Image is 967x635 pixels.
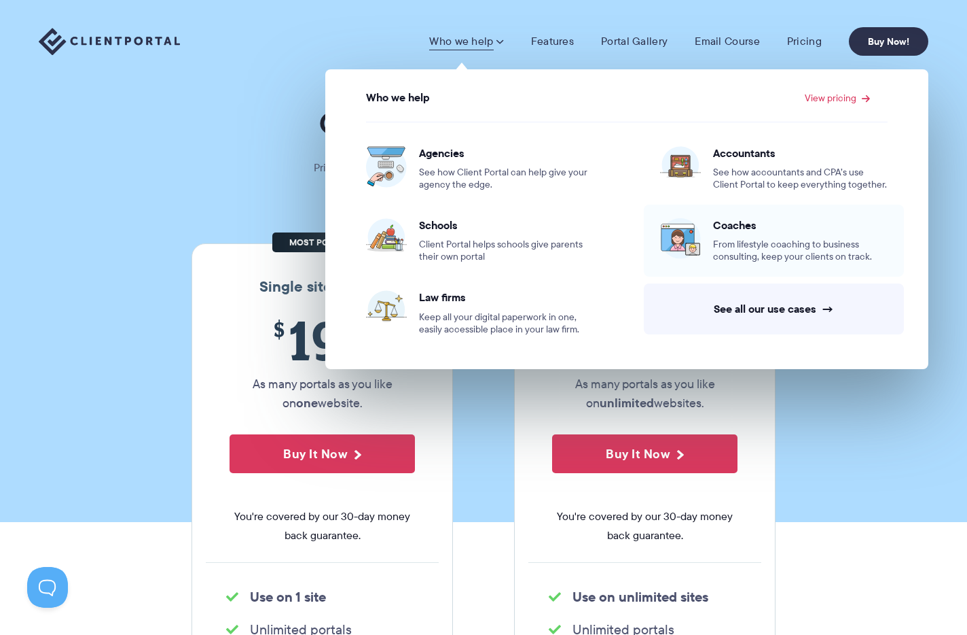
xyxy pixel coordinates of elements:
ul: View pricing [333,109,921,349]
button: Buy It Now [230,434,415,473]
ul: Who we help [325,69,928,369]
a: Email Course [695,35,760,48]
span: You're covered by our 30-day money back guarantee. [230,507,415,545]
p: As many portals as you like on website. [230,375,415,413]
button: Buy It Now [552,434,737,473]
a: See all our use cases [644,284,904,334]
span: 399 [552,309,737,371]
p: As many portals as you like on websites. [552,375,737,413]
a: Features [531,35,574,48]
a: View pricing [805,93,870,103]
span: Schools [419,218,594,232]
a: Buy Now! [849,27,928,56]
span: From lifestyle coaching to business consulting, keep your clients on track. [713,239,888,263]
span: See how accountants and CPA’s use Client Portal to keep everything together. [713,167,888,191]
a: Portal Gallery [601,35,668,48]
span: Who we help [366,92,430,104]
span: See how Client Portal can help give your agency the edge. [419,167,594,191]
strong: unlimited [600,394,654,412]
span: → [822,302,834,316]
h3: Single site license [206,278,439,296]
span: Agencies [419,146,594,160]
strong: Use on 1 site [250,587,326,607]
span: Accountants [713,146,888,160]
span: Law firms [419,290,594,304]
span: 199 [230,309,415,371]
iframe: Toggle Customer Support [27,567,68,608]
strong: Use on unlimited sites [572,587,708,607]
span: Keep all your digital paperwork in one, easily accessible place in your law firm. [419,311,594,336]
span: Client Portal helps schools give parents their own portal [419,239,594,263]
a: Pricing [787,35,822,48]
span: Coaches [713,218,888,232]
p: Pricing shouldn't be complicated. Straightforward plans, no hidden fees. [280,158,687,177]
strong: one [296,394,318,412]
a: Who we help [429,35,503,48]
span: You're covered by our 30-day money back guarantee. [552,507,737,545]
